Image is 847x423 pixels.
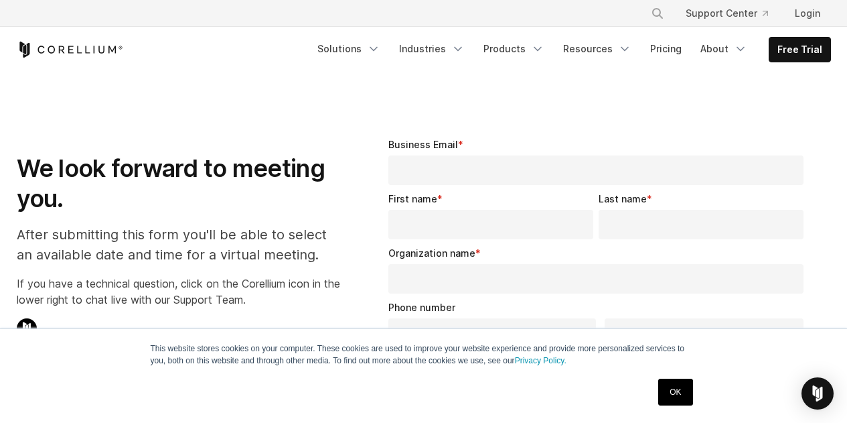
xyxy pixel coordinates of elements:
[475,37,552,61] a: Products
[17,154,340,214] h1: We look forward to meeting you.
[17,318,37,339] img: Corellium Chat Icon
[309,37,831,62] div: Navigation Menu
[692,37,755,61] a: About
[388,247,475,259] span: Organization name
[784,1,831,25] a: Login
[388,139,458,150] span: Business Email
[599,193,647,204] span: Last name
[645,1,670,25] button: Search
[388,193,437,204] span: First name
[151,343,697,367] p: This website stores cookies on your computer. These cookies are used to improve your website expe...
[309,37,388,61] a: Solutions
[658,379,692,406] a: OK
[17,225,340,265] p: After submitting this form you'll be able to select an available date and time for a virtual meet...
[642,37,690,61] a: Pricing
[388,302,455,313] span: Phone number
[391,37,473,61] a: Industries
[769,38,830,62] a: Free Trial
[17,42,123,58] a: Corellium Home
[515,356,566,365] a: Privacy Policy.
[675,1,779,25] a: Support Center
[17,276,340,308] p: If you have a technical question, click on the Corellium icon in the lower right to chat live wit...
[635,1,831,25] div: Navigation Menu
[801,377,834,410] div: Open Intercom Messenger
[555,37,639,61] a: Resources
